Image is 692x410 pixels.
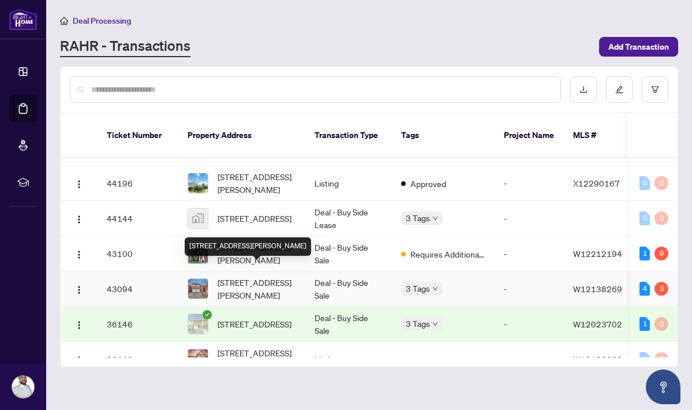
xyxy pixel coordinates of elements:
button: Open asap [646,370,680,404]
a: RAHR - Transactions [60,36,190,57]
div: 1 [639,317,650,331]
div: 0 [654,176,668,190]
button: Logo [70,174,88,192]
button: Logo [70,244,88,263]
span: down [432,286,438,292]
span: [STREET_ADDRESS] [218,318,291,330]
img: Logo [74,320,84,330]
th: Tags [392,113,495,158]
button: edit [606,76,633,103]
span: Requires Additional Docs [410,248,485,260]
button: Logo [70,315,88,333]
img: Profile Icon [12,376,34,398]
span: filter [651,85,659,94]
img: thumbnail-img [188,279,208,299]
button: filter [642,76,668,103]
div: 0 [639,176,650,190]
span: [STREET_ADDRESS] [218,212,291,225]
img: Logo [74,250,84,259]
td: - [495,307,564,342]
span: Deal Processing [73,16,131,26]
th: Transaction Type [305,113,392,158]
span: home [60,17,68,25]
td: 44196 [98,166,178,201]
td: - [495,236,564,271]
button: Logo [70,279,88,298]
span: [STREET_ADDRESS][PERSON_NAME] [218,346,296,372]
td: Deal - Buy Side Sale [305,271,392,307]
span: [STREET_ADDRESS][PERSON_NAME] [218,170,296,196]
th: Ticket Number [98,113,178,158]
img: thumbnail-img [188,349,208,369]
span: 3 Tags [406,317,430,330]
img: Logo [74,285,84,295]
div: 1 [639,247,650,260]
td: - [495,271,564,307]
span: down [432,321,438,327]
img: Logo [74,215,84,224]
div: 0 [654,352,668,366]
td: 36143 [98,342,178,377]
td: 43094 [98,271,178,307]
img: thumbnail-img [188,173,208,193]
td: - [495,166,564,201]
span: W12138329 [573,354,622,364]
td: Listing [305,342,392,377]
th: MLS # [564,113,633,158]
td: 43100 [98,236,178,271]
th: Project Name [495,113,564,158]
td: - [495,201,564,236]
img: thumbnail-img [188,314,208,334]
div: 0 [654,317,668,331]
div: 0 [654,211,668,225]
td: Deal - Buy Side Sale [305,307,392,342]
img: thumbnail-img [188,208,208,228]
span: X12290167 [573,178,620,188]
td: Listing [305,166,392,201]
span: W12212194 [573,248,622,259]
span: 3 Tags [406,282,430,295]
span: [STREET_ADDRESS][PERSON_NAME] [218,276,296,301]
button: Logo [70,350,88,368]
span: edit [615,85,623,94]
span: check-circle [203,310,212,319]
span: W12023702 [573,319,622,329]
th: Property Address [178,113,305,158]
img: Logo [74,356,84,365]
td: Deal - Buy Side Lease [305,201,392,236]
div: [STREET_ADDRESS][PERSON_NAME] [185,237,311,256]
span: 3 Tags [406,211,430,225]
div: 4 [639,282,650,296]
span: download [579,85,588,94]
button: Add Transaction [599,37,678,57]
td: Deal - Buy Side Sale [305,236,392,271]
span: Approved [410,177,446,190]
button: Logo [70,209,88,228]
span: Approved [410,353,446,366]
div: 3 [654,282,668,296]
span: down [432,215,438,221]
div: 0 [639,352,650,366]
button: download [570,76,597,103]
div: 9 [654,247,668,260]
div: 0 [639,211,650,225]
img: Logo [74,180,84,189]
td: 36146 [98,307,178,342]
td: - [495,342,564,377]
td: 44144 [98,201,178,236]
span: Add Transaction [608,38,669,56]
span: W12138269 [573,284,622,294]
img: logo [9,9,37,30]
